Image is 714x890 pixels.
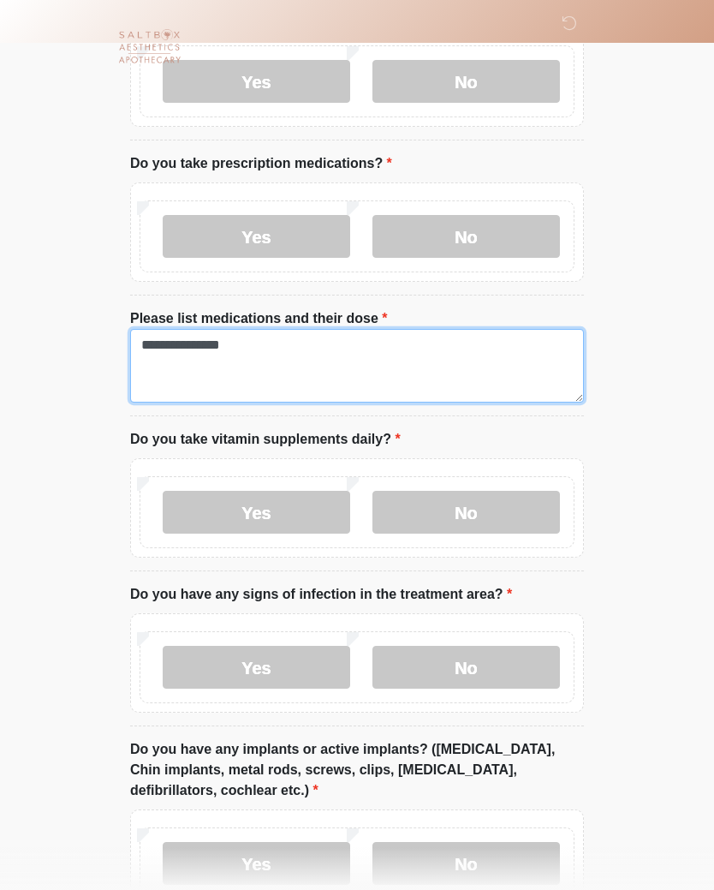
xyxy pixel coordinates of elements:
label: Yes [163,215,350,258]
label: Yes [163,842,350,885]
label: No [372,215,560,258]
label: Do you take vitamin supplements daily? [130,429,401,450]
label: Do you have any signs of infection in the treatment area? [130,584,512,605]
label: Yes [163,646,350,689]
label: No [372,646,560,689]
label: No [372,842,560,885]
label: Yes [163,491,350,534]
label: Do you have any implants or active implants? ([MEDICAL_DATA], Chin implants, metal rods, screws, ... [130,739,584,801]
label: Do you take prescription medications? [130,153,392,174]
label: Please list medications and their dose [130,308,388,329]
img: Saltbox Aesthetics Logo [113,13,186,86]
label: No [372,491,560,534]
